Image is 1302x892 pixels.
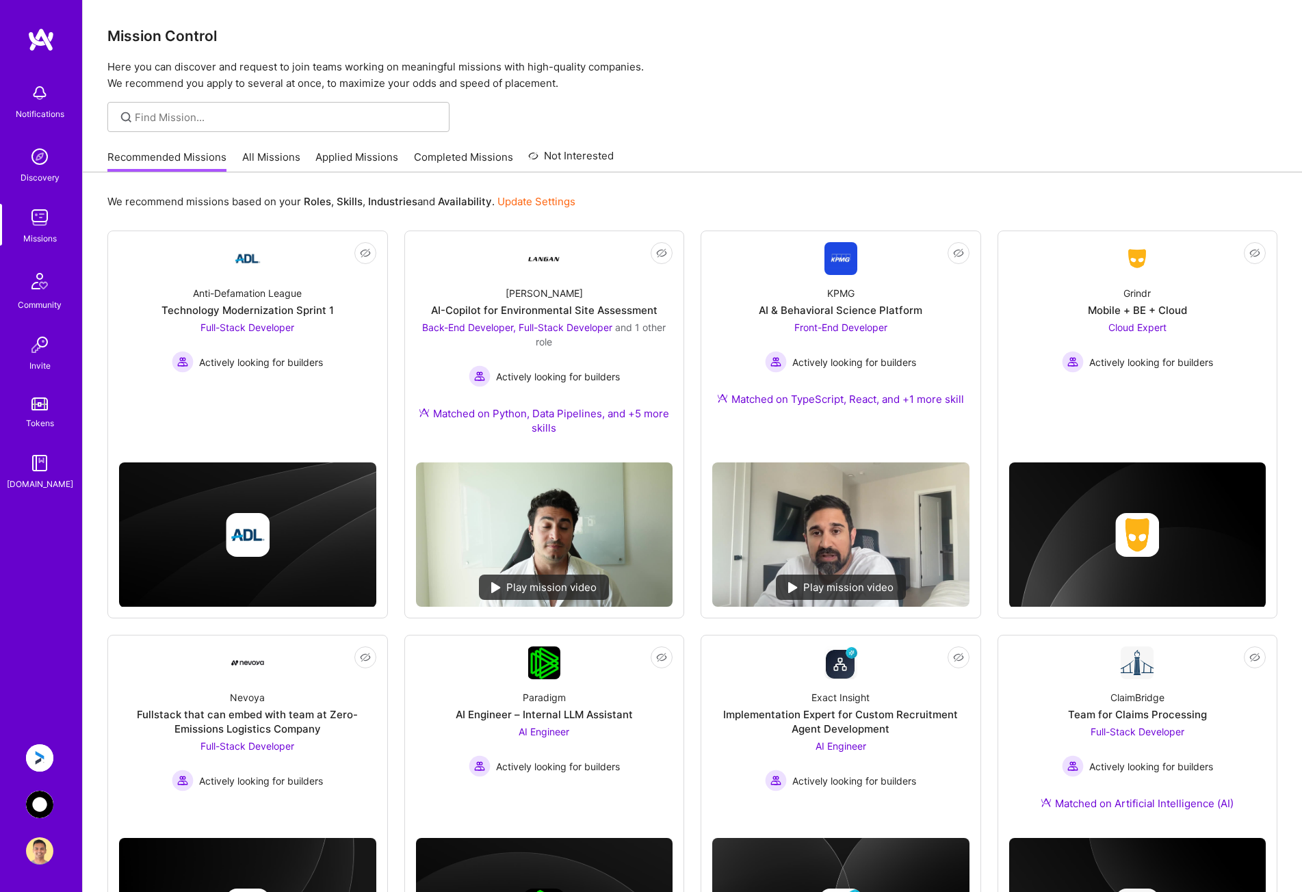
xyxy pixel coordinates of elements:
[230,690,265,705] div: Nevoya
[231,242,264,275] img: Company Logo
[26,204,53,231] img: teamwork
[528,242,560,275] img: Company Logo
[1041,797,1052,808] img: Ateam Purple Icon
[712,462,969,607] img: No Mission
[118,109,134,125] i: icon SearchGrey
[107,27,1277,44] h3: Mission Control
[1062,351,1084,373] img: Actively looking for builders
[231,646,264,679] img: Company Logo
[172,351,194,373] img: Actively looking for builders
[712,646,969,809] a: Company LogoExact InsightImplementation Expert for Custom Recruitment Agent DevelopmentAI Enginee...
[1121,246,1154,271] img: Company Logo
[811,690,870,705] div: Exact Insight
[26,79,53,107] img: bell
[1121,646,1154,679] img: Company Logo
[135,110,439,124] input: Find Mission...
[26,331,53,358] img: Invite
[21,170,60,185] div: Discovery
[1249,248,1260,259] i: icon EyeClosed
[119,462,376,607] img: cover
[496,369,620,384] span: Actively looking for builders
[1091,726,1184,737] span: Full-Stack Developer
[242,150,300,172] a: All Missions
[26,791,53,818] img: AnyTeam: Team for AI-Powered Sales Platform
[1009,242,1266,419] a: Company LogoGrindrMobile + BE + CloudCloud Expert Actively looking for buildersActively looking f...
[23,837,57,865] a: User Avatar
[456,707,633,722] div: AI Engineer – Internal LLM Assistant
[788,582,798,593] img: play
[414,150,513,172] a: Completed Missions
[953,248,964,259] i: icon EyeClosed
[199,355,323,369] span: Actively looking for builders
[360,652,371,663] i: icon EyeClosed
[416,462,673,607] img: No Mission
[765,770,787,791] img: Actively looking for builders
[416,406,673,435] div: Matched on Python, Data Pipelines, and +5 more skills
[107,194,575,209] p: We recommend missions based on your , , and .
[26,143,53,170] img: discovery
[419,407,430,418] img: Ateam Purple Icon
[422,322,612,333] span: Back-End Developer, Full-Stack Developer
[368,195,417,208] b: Industries
[776,575,906,600] div: Play mission video
[824,646,857,679] img: Company Logo
[337,195,363,208] b: Skills
[23,265,56,298] img: Community
[469,755,491,777] img: Actively looking for builders
[26,744,53,772] img: Anguleris: BIMsmart AI MVP
[717,393,728,404] img: Ateam Purple Icon
[1123,286,1151,300] div: Grindr
[1110,690,1164,705] div: ClaimBridge
[469,365,491,387] img: Actively looking for builders
[27,27,55,52] img: logo
[1108,322,1167,333] span: Cloud Expert
[26,449,53,477] img: guide book
[1041,796,1234,811] div: Matched on Artificial Intelligence (AI)
[717,392,964,406] div: Matched on TypeScript, React, and +1 more skill
[827,286,855,300] div: KPMG
[29,358,51,373] div: Invite
[656,652,667,663] i: icon EyeClosed
[792,774,916,788] span: Actively looking for builders
[360,248,371,259] i: icon EyeClosed
[107,150,226,172] a: Recommended Missions
[792,355,916,369] span: Actively looking for builders
[161,303,334,317] div: Technology Modernization Sprint 1
[416,242,673,451] a: Company Logo[PERSON_NAME]AI-Copilot for Environmental Site AssessmentBack-End Developer, Full-Sta...
[119,242,376,419] a: Company LogoAnti-Defamation LeagueTechnology Modernization Sprint 1Full-Stack Developer Actively ...
[119,707,376,736] div: Fullstack that can embed with team at Zero-Emissions Logistics Company
[199,774,323,788] span: Actively looking for builders
[1088,303,1187,317] div: Mobile + BE + Cloud
[519,726,569,737] span: AI Engineer
[193,286,302,300] div: Anti-Defamation League
[953,652,964,663] i: icon EyeClosed
[26,416,54,430] div: Tokens
[200,322,294,333] span: Full-Stack Developer
[18,298,62,312] div: Community
[816,740,866,752] span: AI Engineer
[23,744,57,772] a: Anguleris: BIMsmart AI MVP
[1115,513,1159,557] img: Company logo
[23,791,57,818] a: AnyTeam: Team for AI-Powered Sales Platform
[226,513,270,557] img: Company logo
[1068,707,1207,722] div: Team for Claims Processing
[712,242,969,451] a: Company LogoKPMGAI & Behavioral Science PlatformFront-End Developer Actively looking for builders...
[479,575,609,600] div: Play mission video
[23,231,57,246] div: Missions
[496,759,620,774] span: Actively looking for builders
[7,477,73,491] div: [DOMAIN_NAME]
[1089,355,1213,369] span: Actively looking for builders
[765,351,787,373] img: Actively looking for builders
[506,286,583,300] div: [PERSON_NAME]
[491,582,501,593] img: play
[16,107,64,121] div: Notifications
[438,195,492,208] b: Availability
[200,740,294,752] span: Full-Stack Developer
[1249,652,1260,663] i: icon EyeClosed
[26,837,53,865] img: User Avatar
[107,59,1277,92] p: Here you can discover and request to join teams working on meaningful missions with high-quality ...
[794,322,887,333] span: Front-End Developer
[824,242,857,275] img: Company Logo
[416,646,673,809] a: Company LogoParadigmAI Engineer – Internal LLM AssistantAI Engineer Actively looking for builders...
[1009,462,1266,608] img: cover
